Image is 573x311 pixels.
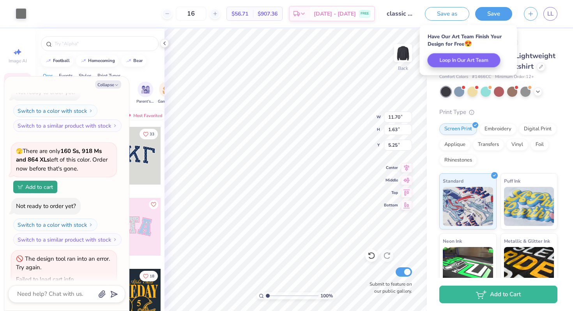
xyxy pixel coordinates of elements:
[88,59,115,63] div: homecoming
[13,181,57,193] button: Add to cart
[54,40,154,48] input: Try "Alpha"
[439,108,557,117] div: Print Type
[439,139,470,151] div: Applique
[140,129,158,139] button: Like
[473,139,504,151] div: Transfers
[384,203,398,208] span: Bottom
[113,123,117,128] img: Switch to a similar product with stock
[443,187,493,226] img: Standard
[76,55,118,67] button: homecoming
[519,123,557,135] div: Digital Print
[122,111,166,120] div: Most Favorited
[133,59,143,63] div: bear
[439,123,477,135] div: Screen Print
[121,55,146,67] button: bear
[13,233,122,246] button: Switch to a similar product with stock
[80,59,87,63] img: trend_line.gif
[79,72,92,79] div: Styles
[141,85,150,94] img: Parent's Weekend Image
[398,65,408,72] div: Back
[428,33,509,48] div: Have Our Art Team Finish Your Design for Free
[158,82,176,105] button: filter button
[531,139,549,151] div: Foil
[126,59,132,63] img: trend_line.gif
[384,165,398,171] span: Center
[18,185,23,189] img: Add to cart
[16,148,23,155] span: 🫣
[443,177,463,185] span: Standard
[443,247,493,286] img: Neon Ink
[88,108,93,113] img: Switch to a color with stock
[158,99,176,105] span: Game Day
[88,222,93,227] img: Switch to a color with stock
[232,10,248,18] span: $56.71
[163,85,172,94] img: Game Day Image
[479,123,516,135] div: Embroidery
[149,200,158,209] button: Like
[506,139,528,151] div: Vinyl
[59,72,73,79] div: Events
[320,292,333,299] span: 100 %
[504,187,554,226] img: Puff Ink
[16,202,76,210] div: Not ready to order yet?
[136,82,154,105] button: filter button
[45,59,51,63] img: trend_line.gif
[464,39,472,48] span: 😍
[314,10,356,18] span: [DATE] - [DATE]
[9,58,27,64] span: Image AI
[158,82,176,105] div: filter for Game Day
[439,286,557,303] button: Add to Cart
[95,80,121,89] button: Collapse
[16,275,74,283] div: Failed to load cart info
[381,6,419,21] input: Untitled Design
[13,219,97,231] button: Switch to a color with stock
[258,10,278,18] span: $907.36
[439,155,477,166] div: Rhinestones
[428,53,500,68] button: Loop In Our Art Team
[136,99,154,105] span: Parent's Weekend
[395,45,411,61] img: Back
[361,11,369,16] span: FREE
[384,190,398,195] span: Top
[136,82,154,105] div: filter for Parent's Weekend
[43,72,53,79] div: Orgs
[475,7,512,21] button: Save
[13,105,97,117] button: Switch to a color with stock
[504,247,554,286] img: Metallic & Glitter Ink
[41,55,73,67] button: football
[443,237,462,245] span: Neon Ink
[97,72,121,79] div: Print Types
[176,7,206,21] input: – –
[504,237,550,245] span: Metallic & Glitter Ink
[150,132,154,136] span: 33
[53,59,70,63] div: football
[365,281,412,295] label: Submit to feature on our public gallery.
[150,274,154,278] span: 18
[16,147,108,172] span: There are only left of this color. Order now before that's gone.
[140,271,158,281] button: Like
[113,237,117,242] img: Switch to a similar product with stock
[13,119,122,132] button: Switch to a similar product with stock
[425,7,469,21] button: Save as
[16,255,110,272] div: The design tool ran into an error. Try again.
[543,7,557,21] a: LL
[547,9,554,18] span: LL
[384,178,398,183] span: Middle
[504,177,520,185] span: Puff Ink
